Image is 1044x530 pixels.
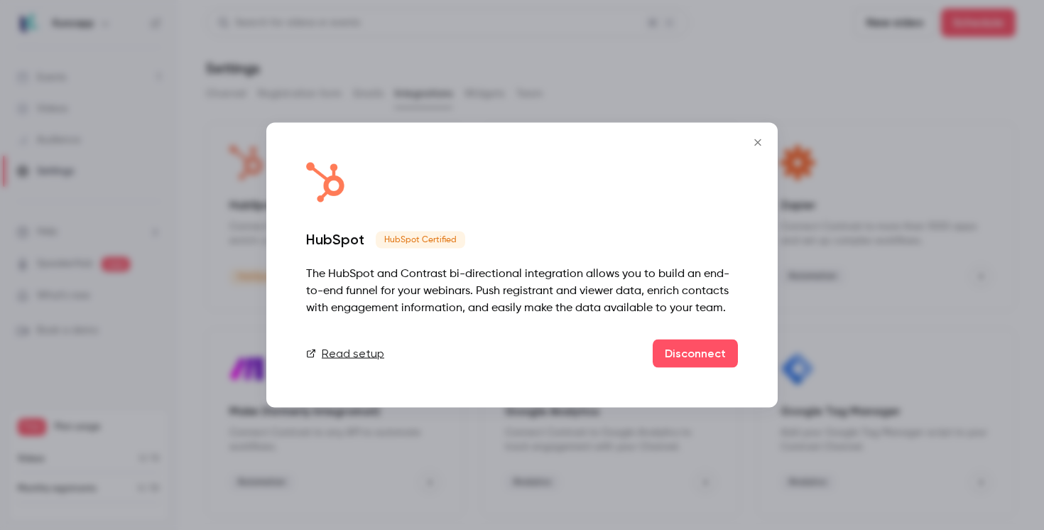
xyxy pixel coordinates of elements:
span: HubSpot Certified [376,232,465,249]
div: The HubSpot and Contrast bi-directional integration allows you to build an end-to-end funnel for ... [306,266,738,317]
a: Read setup [306,345,384,362]
button: Close [744,129,772,157]
button: Disconnect [653,340,738,368]
div: HubSpot [306,231,364,248]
